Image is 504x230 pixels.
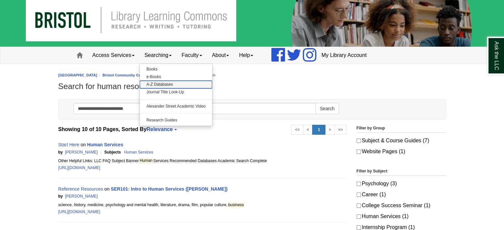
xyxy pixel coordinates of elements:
a: Help [234,47,258,64]
input: College Success Seminar (1) [357,204,361,208]
strong: Showing 10 of 10 Pages, Sorted By [58,125,347,134]
a: Reference Resources [58,186,103,192]
a: Alexander Street Academic Video [140,103,212,110]
a: << [291,125,303,135]
a: e-Books [140,73,212,81]
nav: breadcrumb [58,72,446,78]
span: 10.77 [99,194,140,199]
legend: Filter by Subject [357,168,446,176]
label: Career (1) [357,190,446,199]
a: Journal Title Look-Up [140,88,212,96]
input: Website Pages (1) [357,150,361,154]
mark: Human [139,158,153,164]
label: Website Pages (1) [357,147,446,156]
a: Faculty [177,47,207,64]
a: Start Here [58,142,80,147]
h1: Search for human resources in business [58,82,446,91]
label: Subject & Course Guides (7) [357,136,446,145]
a: 1 [312,125,325,135]
span: 25.95 [154,150,195,155]
a: Access Services [87,47,140,64]
span: on [81,142,86,147]
legend: Filter by Group [357,125,446,133]
input: Subject & Course Guides (7) [357,139,361,143]
a: Bristol Community College Library Learning Commons [102,73,198,77]
a: [GEOGRAPHIC_DATA] [58,73,97,77]
a: [PERSON_NAME] [65,150,98,155]
a: Books [140,66,212,73]
input: Career (1) [357,193,361,197]
input: Psychology (3) [357,182,361,186]
a: SER101: Intro to Human Services ([PERSON_NAME]) [111,186,227,192]
button: Search [315,103,339,114]
a: Human Services [124,150,153,155]
a: Human Services [87,142,123,147]
li: Search [198,72,215,78]
span: Subjects [104,150,122,155]
input: Internship Program (1) [357,225,361,230]
a: >> [334,125,346,135]
label: Psychology (3) [357,179,446,188]
a: Searching [140,47,177,64]
label: Human Services (1) [357,212,446,221]
a: Relevance [146,126,176,132]
span: by [58,194,63,199]
div: science, history, medicine, psychology and mental health, literature, drama, film, popular culture, [58,202,347,208]
span: by [58,150,63,155]
a: [URL][DOMAIN_NAME] [58,165,100,170]
span: Search Score [104,194,130,199]
div: Other Helpful Links: LLC FAQ Subject Banner Services Recommended Databases Academic Search Complete [58,158,347,164]
span: | [99,150,103,155]
a: About [207,47,234,64]
span: Search Score [160,150,185,155]
span: | [154,150,159,155]
mark: business [227,202,245,208]
a: < [303,125,312,135]
input: Human Services (1) [357,214,361,219]
a: [PERSON_NAME] [65,194,98,199]
span: on [104,186,110,192]
span: | [99,194,103,199]
label: College Success Seminar (1) [357,201,446,210]
a: > [325,125,335,135]
a: [URL][DOMAIN_NAME] [58,209,100,214]
a: A-Z Databases [140,81,212,88]
ul: Search Pagination [291,125,346,135]
a: My Library Account [316,47,371,64]
a: Research Guides [140,116,212,124]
